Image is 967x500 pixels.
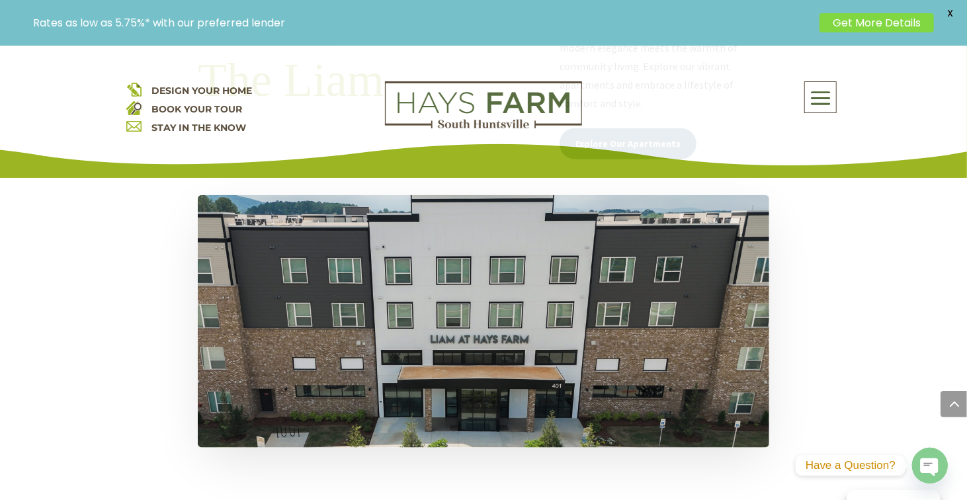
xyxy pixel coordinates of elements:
[151,85,252,97] a: DESIGN YOUR HOME
[385,81,582,129] img: Logo
[385,120,582,132] a: hays farm homes huntsville development
[198,195,769,448] img: liam-hays-farm2
[820,13,934,32] a: Get More Details
[126,100,142,115] img: book your home tour
[33,17,813,29] p: Rates as low as 5.75%* with our preferred lender
[126,81,142,97] img: design your home
[151,103,242,115] a: BOOK YOUR TOUR
[151,122,246,134] a: STAY IN THE KNOW
[941,3,960,23] span: X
